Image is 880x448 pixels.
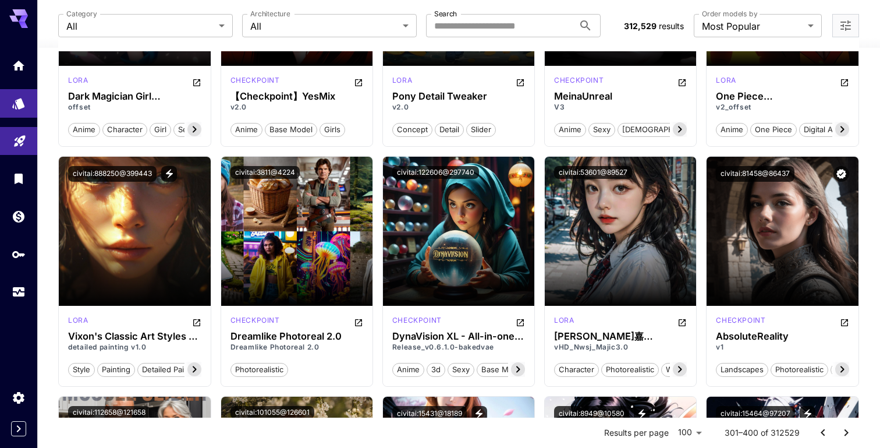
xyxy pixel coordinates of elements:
span: sexy [589,124,615,136]
button: civitai:888250@399443 [68,166,157,182]
p: lora [68,75,88,86]
h3: DynaVision XL - All-in-one stylized 3D SFW and NSFW output, no refiner needed! [392,331,525,342]
button: civitai:101055@126601 [230,406,314,419]
p: Results per page [604,427,669,439]
button: Go to previous page [811,421,835,445]
div: Playground [13,132,27,146]
button: slider [466,122,496,137]
p: 301–400 of 312529 [725,427,800,439]
span: style [69,364,94,376]
p: detailed painting v1.0 [68,342,201,352]
span: painting [98,364,134,376]
button: Verified working [833,166,849,182]
button: [DEMOGRAPHIC_DATA] [618,122,711,137]
h3: Pony Detail Tweaker [392,91,525,102]
button: civitai:15431@18189 [392,406,467,422]
div: SD 1.5 [716,315,765,329]
button: Expand sidebar [11,421,26,436]
p: checkpoint [230,315,280,326]
h3: One Piece ([PERSON_NAME] Saga) Style [PERSON_NAME] [716,91,849,102]
span: [DEMOGRAPHIC_DATA] [618,124,711,136]
span: slider [467,124,495,136]
span: photorealistic [602,364,658,376]
button: base model [477,362,529,377]
div: MeinaUnreal [554,91,687,102]
span: 312,529 [624,21,657,31]
div: Settings [12,390,26,405]
span: anime [393,364,424,376]
button: civitai:8949@10580 [554,406,629,422]
div: SD 1.5 [554,75,604,89]
button: Open in CivitAI [677,75,687,89]
div: API Keys [12,247,26,262]
p: Dreamlike Photoreal 2.0 [230,342,363,352]
span: photorealistic [231,364,288,376]
button: anime [230,122,262,137]
p: v1 [716,342,849,352]
button: girls [320,122,345,137]
div: 娜乌斯嘉nwsj_realistic [554,331,687,342]
button: Open in CivitAI [516,315,525,329]
div: Pony [68,315,88,329]
span: anime [231,124,262,136]
button: girl [150,122,171,137]
p: lora [554,315,574,326]
span: All [250,19,398,33]
button: civitai:81458@86437 [716,166,794,182]
button: 3d [427,362,445,377]
button: civitai:53601@89527 [554,166,632,179]
div: SD 1.5 [230,75,280,89]
button: painting [97,362,135,377]
p: checkpoint [230,75,280,86]
button: Open in CivitAI [516,75,525,89]
span: Most Popular [702,19,803,33]
p: lora [68,315,88,326]
p: V3 [554,102,687,112]
button: civitai:3811@4224 [230,166,300,179]
h3: 【Checkpoint】YesMix [230,91,363,102]
button: photorealistic [601,362,659,377]
button: sexy [448,362,474,377]
p: v2.0 [230,102,363,112]
button: digital art [799,122,843,137]
button: Open in CivitAI [840,75,849,89]
span: landscapes [716,364,768,376]
span: photorealistic [771,364,828,376]
span: anime [555,124,586,136]
p: v2_offset [716,102,849,112]
p: checkpoint [716,315,765,326]
h3: Dark Magician Girl [PERSON_NAME] [68,91,201,102]
h3: Vixon's Classic Art Styles - detailed painting [68,331,201,342]
div: Models [12,96,26,111]
span: detail [435,124,463,136]
div: SD 1.5 [68,75,88,89]
div: Home [12,58,26,73]
button: View trigger words [471,406,487,422]
span: anime [716,124,747,136]
h3: AbsoluteReality [716,331,849,342]
span: one piece [751,124,796,136]
span: base model [265,124,317,136]
div: SD 1.5 [716,75,736,89]
div: 100 [673,424,706,441]
button: one piece [750,122,797,137]
button: detailed painting [137,362,207,377]
div: Library [12,171,26,186]
div: Dreamlike Photoreal 2.0 [230,331,363,342]
div: SD 1.5 [554,315,574,329]
button: character [102,122,147,137]
p: checkpoint [392,315,442,326]
span: detailed painting [138,364,206,376]
span: character [103,124,147,136]
span: woman [662,364,697,376]
button: photorealistic [230,362,288,377]
button: anime [392,362,424,377]
button: Open in CivitAI [677,315,687,329]
button: concept [392,122,432,137]
button: View trigger words [800,406,815,422]
p: v2.0 [392,102,525,112]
